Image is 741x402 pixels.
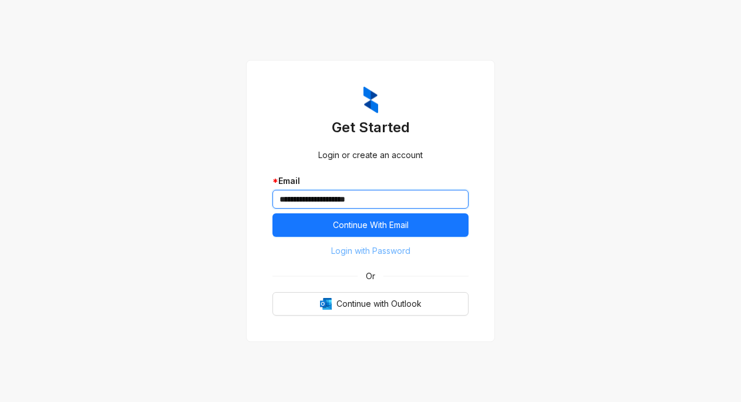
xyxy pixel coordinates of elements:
span: Login with Password [331,244,410,257]
span: Continue with Outlook [336,297,422,310]
button: OutlookContinue with Outlook [272,292,469,316]
h3: Get Started [272,118,469,137]
img: Outlook [320,298,332,310]
button: Continue With Email [272,213,469,237]
img: ZumaIcon [363,86,378,113]
button: Login with Password [272,242,469,260]
span: Or [358,270,383,283]
div: Email [272,175,469,187]
span: Continue With Email [333,219,409,232]
div: Login or create an account [272,149,469,162]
